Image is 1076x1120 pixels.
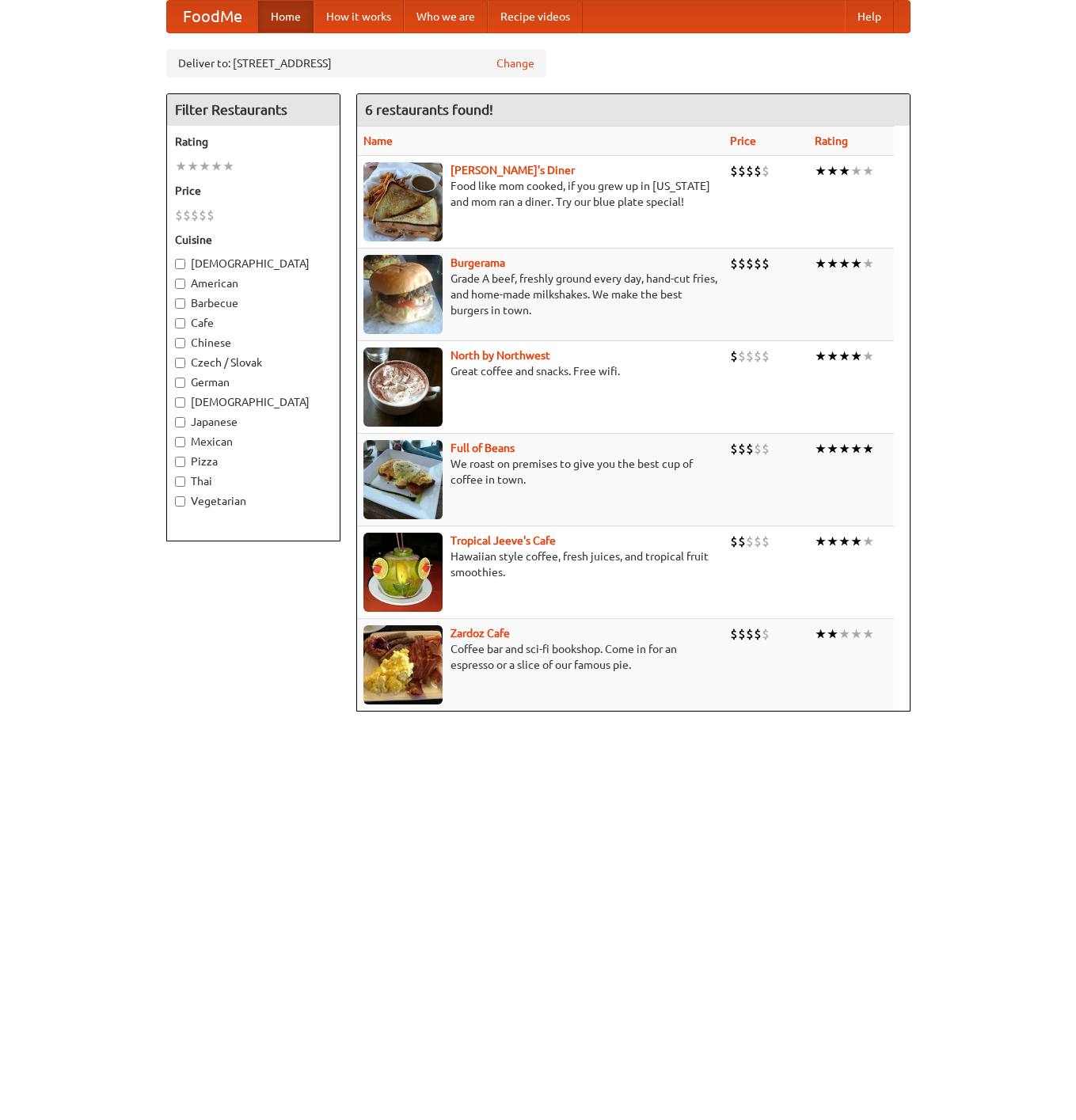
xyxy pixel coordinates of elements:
[363,255,443,334] img: burgerama.jpg
[746,255,754,272] li: $
[838,162,850,180] li: ★
[175,335,332,351] label: Chinese
[762,625,770,643] li: $
[827,255,838,272] li: ★
[754,347,762,365] li: $
[827,440,838,457] li: ★
[363,533,443,612] img: jeeves.jpg
[730,255,738,272] li: $
[730,347,738,365] li: $
[862,625,874,643] li: ★
[815,440,827,457] li: ★
[199,158,211,175] li: ★
[175,434,332,450] label: Mexican
[850,255,862,272] li: ★
[762,347,770,365] li: $
[175,315,332,331] label: Cafe
[175,417,185,427] input: Japanese
[862,347,874,365] li: ★
[166,49,546,78] div: Deliver to: [STREET_ADDRESS]
[363,271,717,318] p: Grade A beef, freshly ground every day, hand-cut fries, and home-made milkshakes. We make the bes...
[314,1,404,32] a: How it works
[175,374,332,390] label: German
[363,135,393,147] a: Name
[838,347,850,365] li: ★
[738,625,746,643] li: $
[838,440,850,457] li: ★
[451,534,556,547] a: Tropical Jeeve's Cafe
[838,625,850,643] li: ★
[451,164,575,177] a: [PERSON_NAME]'s Diner
[815,625,827,643] li: ★
[730,135,756,147] a: Price
[730,533,738,550] li: $
[363,625,443,704] img: zardoz.jpg
[175,358,185,368] input: Czech / Slovak
[815,533,827,550] li: ★
[451,256,505,269] b: Burgerama
[815,255,827,272] li: ★
[815,162,827,180] li: ★
[862,440,874,457] li: ★
[175,496,185,507] input: Vegetarian
[738,162,746,180] li: $
[827,533,838,550] li: ★
[175,318,185,328] input: Cafe
[738,533,746,550] li: $
[754,440,762,457] li: $
[175,397,185,408] input: [DEMOGRAPHIC_DATA]
[363,178,717,210] p: Food like mom cooked, if you grew up in [US_STATE] and mom ran a diner. Try our blue plate special!
[175,338,185,348] input: Chinese
[838,533,850,550] li: ★
[175,256,332,271] label: [DEMOGRAPHIC_DATA]
[746,533,754,550] li: $
[730,625,738,643] li: $
[175,414,332,430] label: Japanese
[167,1,258,32] a: FoodMe
[496,55,534,71] a: Change
[175,473,332,489] label: Thai
[175,232,332,248] h5: Cuisine
[183,207,191,224] li: $
[746,347,754,365] li: $
[762,162,770,180] li: $
[827,347,838,365] li: ★
[211,158,222,175] li: ★
[363,456,717,488] p: We roast on premises to give you the best cup of coffee in town.
[175,394,332,410] label: [DEMOGRAPHIC_DATA]
[862,255,874,272] li: ★
[175,493,332,509] label: Vegetarian
[175,158,187,175] li: ★
[363,440,443,519] img: beans.jpg
[363,549,717,580] p: Hawaiian style coffee, fresh juices, and tropical fruit smoothies.
[762,255,770,272] li: $
[363,162,443,241] img: sallys.jpg
[845,1,894,32] a: Help
[451,442,515,454] a: Full of Beans
[850,533,862,550] li: ★
[167,94,340,126] h4: Filter Restaurants
[850,162,862,180] li: ★
[451,627,510,640] a: Zardoz Cafe
[754,533,762,550] li: $
[451,349,550,362] a: North by Northwest
[175,259,185,269] input: [DEMOGRAPHIC_DATA]
[175,457,185,467] input: Pizza
[175,207,183,224] li: $
[191,207,199,224] li: $
[175,437,185,447] input: Mexican
[738,347,746,365] li: $
[175,454,332,469] label: Pizza
[850,625,862,643] li: ★
[850,347,862,365] li: ★
[850,440,862,457] li: ★
[862,162,874,180] li: ★
[762,440,770,457] li: $
[258,1,314,32] a: Home
[363,641,717,673] p: Coffee bar and sci-fi bookshop. Come in for an espresso or a slice of our famous pie.
[175,275,332,291] label: American
[730,162,738,180] li: $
